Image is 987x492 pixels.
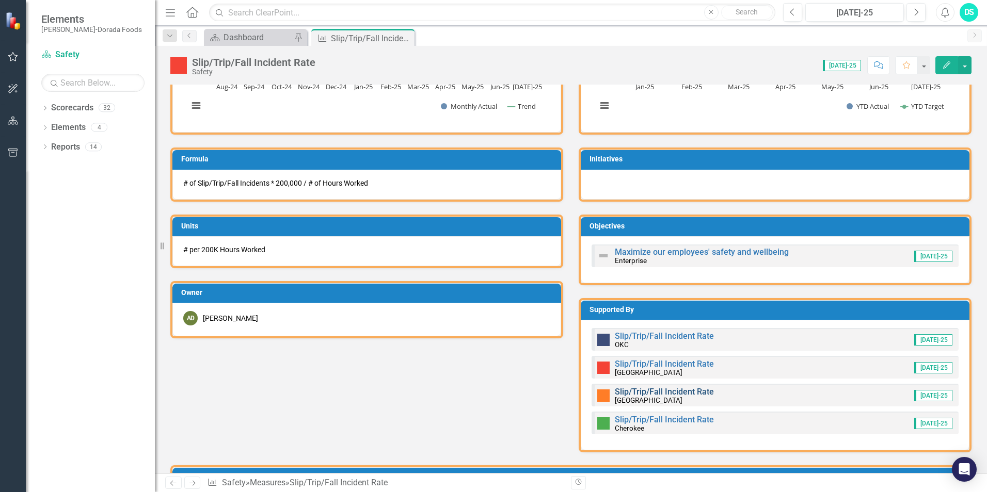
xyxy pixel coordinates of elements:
[728,82,750,91] text: Mar-25
[721,5,773,20] button: Search
[914,362,952,373] span: [DATE]-25
[51,102,93,114] a: Scorecards
[192,57,315,68] div: Slip/Trip/Fall Incident Rate
[441,102,497,111] button: Show Monthly Actual
[615,396,682,404] small: [GEOGRAPHIC_DATA]
[775,82,795,91] text: Apr-25
[189,99,203,113] button: View chart menu, Chart
[868,82,888,91] text: Jun-25
[847,102,889,111] button: Show YTD Actual
[901,102,945,111] button: Show YTD Target
[353,82,373,91] text: Jan-25
[513,82,542,91] text: [DATE]-25
[181,222,556,230] h3: Units
[914,251,952,262] span: [DATE]-25
[380,82,401,91] text: Feb-25
[914,418,952,429] span: [DATE]-25
[331,32,412,45] div: Slip/Trip/Fall Incident Rate
[209,4,775,22] input: Search ClearPoint...
[183,311,198,325] div: AD
[597,99,612,113] button: View chart menu, Chart
[911,82,941,91] text: [DATE]-25
[326,82,347,91] text: Dec-24
[914,390,952,401] span: [DATE]-25
[5,11,24,30] img: ClearPoint Strategy
[224,31,292,44] div: Dashboard
[597,362,610,374] img: Below Plan
[615,368,682,376] small: [GEOGRAPHIC_DATA]
[615,331,714,341] a: Slip/Trip/Fall Incident Rate
[222,478,246,487] a: Safety
[407,82,429,91] text: Mar-25
[85,142,102,151] div: 14
[206,31,292,44] a: Dashboard
[597,389,610,402] img: Warning
[615,424,644,432] small: Cherokee
[736,8,758,16] span: Search
[207,477,563,489] div: » »
[823,60,861,71] span: [DATE]-25
[590,222,964,230] h3: Objectives
[170,57,187,74] img: Below Plan
[489,82,510,91] text: Jun-25
[181,289,556,297] h3: Owner
[181,155,556,163] h3: Formula
[615,247,789,257] a: Maximize our employees' safety and wellbeing
[615,256,647,265] small: Enterprise
[615,359,714,369] a: Slip/Trip/Fall Incident Rate
[183,179,368,187] span: # of Slip/Trip/Fall Incidents * 200,000 / # of Hours Worked
[615,340,629,349] small: OKC
[183,245,265,254] span: # per 200K Hours Worked
[590,155,964,163] h3: Initiatives
[216,82,238,91] text: Aug-24
[298,82,320,91] text: Nov-24
[290,478,388,487] div: Slip/Trip/Fall Incident Rate
[809,7,900,19] div: [DATE]-25
[192,68,315,76] div: Safety
[821,82,843,91] text: May-25
[634,82,654,91] text: Jan-25
[615,387,714,397] a: Slip/Trip/Fall Incident Rate
[250,478,285,487] a: Measures
[914,334,952,346] span: [DATE]-25
[805,3,904,22] button: [DATE]-25
[41,25,142,34] small: [PERSON_NAME]-Dorada Foods
[244,82,265,91] text: Sep-24
[91,123,107,132] div: 4
[681,82,702,91] text: Feb-25
[615,415,714,424] a: Slip/Trip/Fall Incident Rate
[597,250,610,262] img: Not Defined
[41,13,142,25] span: Elements
[590,306,964,314] h3: Supported By
[51,122,86,134] a: Elements
[507,102,536,111] button: Show Trend
[435,82,455,91] text: Apr-25
[51,141,80,153] a: Reports
[952,457,977,482] div: Open Intercom Messenger
[203,313,258,323] div: [PERSON_NAME]
[41,49,145,61] a: Safety
[99,104,115,112] div: 32
[597,417,610,430] img: Above Target
[960,3,978,22] button: DS
[41,74,145,92] input: Search Below...
[272,82,292,91] text: Oct-24
[461,82,484,91] text: May-25
[597,334,610,346] img: No Information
